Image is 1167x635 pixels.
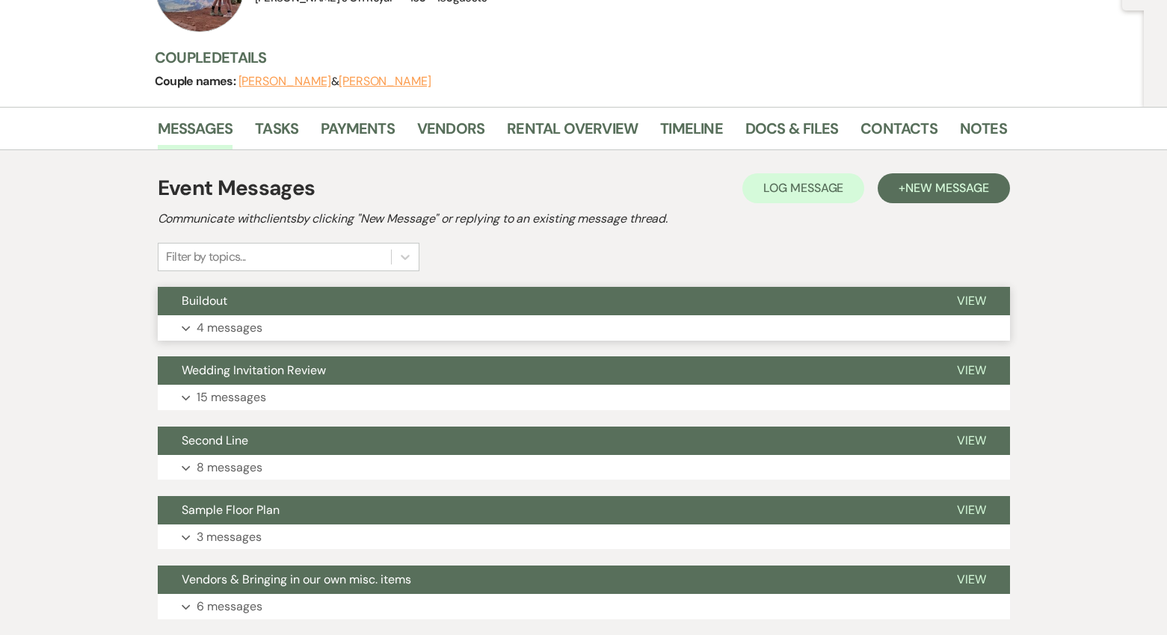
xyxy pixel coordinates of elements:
[417,117,484,149] a: Vendors
[507,117,638,149] a: Rental Overview
[745,117,838,149] a: Docs & Files
[933,356,1010,385] button: View
[933,427,1010,455] button: View
[158,455,1010,480] button: 8 messages
[182,433,248,448] span: Second Line
[158,173,315,204] h1: Event Messages
[182,571,411,587] span: Vendors & Bringing in our own misc. items
[933,287,1010,315] button: View
[155,73,238,89] span: Couple names:
[660,117,723,149] a: Timeline
[742,173,864,203] button: Log Message
[321,117,395,149] a: Payments
[197,318,262,338] p: 4 messages
[158,594,1010,619] button: 6 messages
[933,566,1010,594] button: View
[905,180,988,196] span: New Message
[158,210,1010,228] h2: Communicate with clients by clicking "New Message" or replying to an existing message thread.
[255,117,298,149] a: Tasks
[960,117,1007,149] a: Notes
[158,117,233,149] a: Messages
[158,524,1010,550] button: 3 messages
[197,388,266,407] p: 15 messages
[158,496,933,524] button: Sample Floor Plan
[155,47,992,68] h3: Couple Details
[933,496,1010,524] button: View
[238,74,431,89] span: &
[763,180,843,196] span: Log Message
[957,502,986,518] span: View
[957,433,986,448] span: View
[182,362,326,378] span: Wedding Invitation Review
[860,117,937,149] a: Contacts
[166,248,246,266] div: Filter by topics...
[957,293,986,309] span: View
[182,293,227,309] span: Buildout
[197,458,262,477] p: 8 messages
[197,527,262,547] p: 3 messages
[158,287,933,315] button: Buildout
[158,315,1010,341] button: 4 messages
[197,597,262,616] p: 6 messages
[158,427,933,455] button: Second Line
[238,75,331,87] button: [PERSON_NAME]
[339,75,431,87] button: [PERSON_NAME]
[158,356,933,385] button: Wedding Invitation Review
[957,362,986,378] span: View
[158,566,933,594] button: Vendors & Bringing in our own misc. items
[878,173,1009,203] button: +New Message
[957,571,986,587] span: View
[158,385,1010,410] button: 15 messages
[182,502,280,518] span: Sample Floor Plan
